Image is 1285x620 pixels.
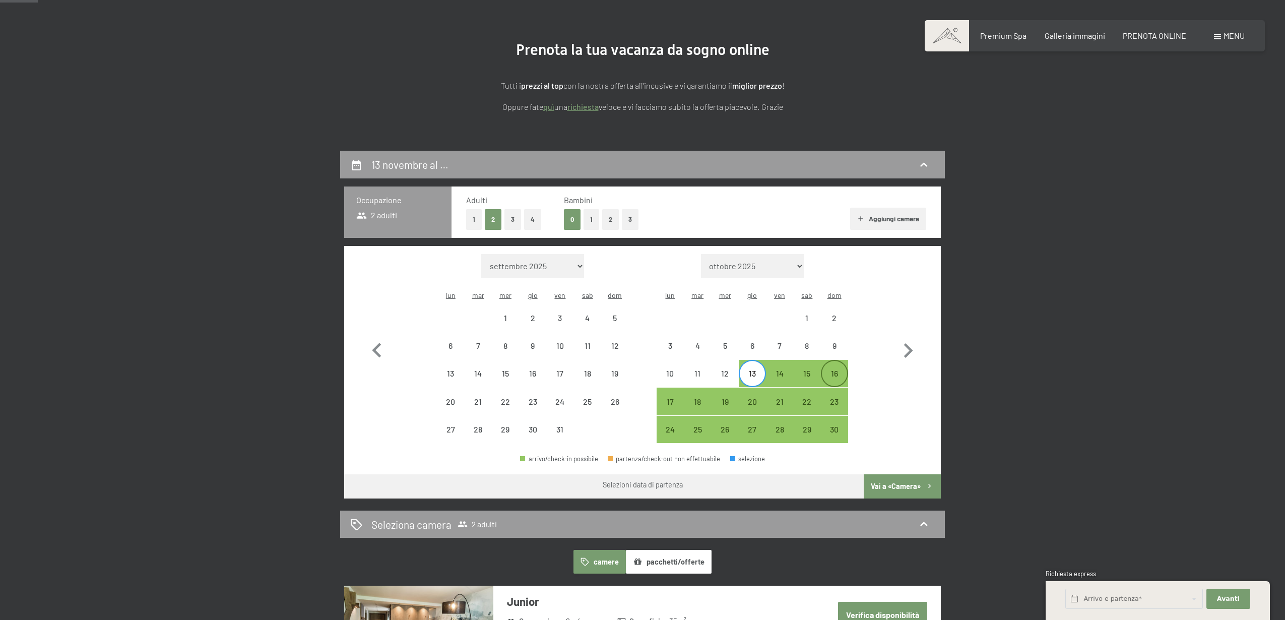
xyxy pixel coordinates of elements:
div: 9 [520,342,545,367]
div: partenza/check-out non effettuabile [464,332,491,359]
div: Wed Nov 26 2025 [711,416,738,443]
abbr: domenica [827,291,842,299]
div: partenza/check-out non effettuabile [766,332,793,359]
div: Sun Nov 02 2025 [821,304,848,332]
div: partenza/check-out possibile [793,360,820,387]
div: partenza/check-out non effettuabile [657,332,684,359]
div: partenza/check-out possibile [793,416,820,443]
div: partenza/check-out non effettuabile [519,304,546,332]
div: partenza/check-out non effettuabile [492,304,519,332]
abbr: giovedì [747,291,757,299]
div: 21 [767,398,792,423]
button: 2 [602,209,619,230]
a: quì [543,102,554,111]
div: partenza/check-out non effettuabile [711,332,738,359]
div: Mon Oct 20 2025 [437,388,464,415]
button: pacchetti/offerte [626,550,712,573]
div: Tue Nov 25 2025 [684,416,711,443]
div: Sun Nov 16 2025 [821,360,848,387]
div: Sun Oct 19 2025 [601,360,628,387]
div: 25 [685,425,710,451]
span: Adulti [466,195,487,205]
div: 4 [685,342,710,367]
div: 28 [465,425,490,451]
div: partenza/check-out non effettuabile [464,416,491,443]
div: Tue Oct 14 2025 [464,360,491,387]
div: Wed Oct 22 2025 [492,388,519,415]
div: partenza/check-out possibile [684,388,711,415]
div: Sat Oct 25 2025 [574,388,601,415]
abbr: sabato [582,291,593,299]
div: Fri Oct 03 2025 [546,304,573,332]
div: Sat Nov 15 2025 [793,360,820,387]
div: 16 [822,369,847,395]
div: partenza/check-out non effettuabile [657,360,684,387]
div: 18 [685,398,710,423]
div: 5 [712,342,737,367]
div: 16 [520,369,545,395]
abbr: lunedì [446,291,456,299]
div: partenza/check-out possibile [711,388,738,415]
div: partenza/check-out non effettuabile [601,304,628,332]
div: Fri Nov 14 2025 [766,360,793,387]
button: Vai a «Camera» [864,474,941,499]
div: 7 [465,342,490,367]
div: Wed Oct 29 2025 [492,416,519,443]
div: Thu Nov 20 2025 [739,388,766,415]
div: Thu Oct 02 2025 [519,304,546,332]
div: partenza/check-out non effettuabile [574,304,601,332]
abbr: martedì [472,291,484,299]
abbr: lunedì [665,291,675,299]
div: partenza/check-out non effettuabile [601,332,628,359]
div: Fri Nov 28 2025 [766,416,793,443]
div: Fri Oct 17 2025 [546,360,573,387]
div: Fri Oct 31 2025 [546,416,573,443]
button: Mese successivo [893,254,923,444]
div: Fri Oct 24 2025 [546,388,573,415]
div: Sun Oct 05 2025 [601,304,628,332]
div: partenza/check-out non effettuabile [601,360,628,387]
abbr: mercoledì [499,291,511,299]
div: partenza/check-out non effettuabile [739,332,766,359]
div: partenza/check-out non effettuabile [492,388,519,415]
div: 15 [493,369,518,395]
div: Sun Nov 23 2025 [821,388,848,415]
button: 0 [564,209,581,230]
abbr: giovedì [528,291,538,299]
span: Avanti [1217,594,1240,603]
div: partenza/check-out possibile [739,388,766,415]
div: 30 [520,425,545,451]
div: 12 [712,369,737,395]
abbr: martedì [691,291,703,299]
div: Sat Oct 18 2025 [574,360,601,387]
div: Tue Nov 11 2025 [684,360,711,387]
div: 6 [438,342,463,367]
div: 7 [767,342,792,367]
div: 4 [575,314,600,339]
div: Selezioni data di partenza [603,480,683,490]
div: Mon Nov 10 2025 [657,360,684,387]
span: Richiesta express [1046,570,1096,578]
span: PRENOTA ONLINE [1123,31,1186,40]
div: Sat Oct 04 2025 [574,304,601,332]
strong: prezzi al top [521,81,563,90]
div: 15 [794,369,819,395]
div: 17 [658,398,683,423]
div: Mon Nov 17 2025 [657,388,684,415]
div: partenza/check-out possibile [711,416,738,443]
div: Fri Oct 10 2025 [546,332,573,359]
div: 1 [493,314,518,339]
div: arrivo/check-in possibile [520,456,598,462]
div: partenza/check-out possibile [766,416,793,443]
div: 5 [602,314,627,339]
p: Tutti i con la nostra offerta all'incusive e vi garantiamo il ! [391,79,894,92]
div: Tue Oct 21 2025 [464,388,491,415]
div: 29 [794,425,819,451]
div: Sun Oct 12 2025 [601,332,628,359]
div: 12 [602,342,627,367]
button: camere [573,550,626,573]
div: Sun Oct 26 2025 [601,388,628,415]
div: partenza/check-out possibile [821,388,848,415]
div: Mon Oct 06 2025 [437,332,464,359]
div: 9 [822,342,847,367]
